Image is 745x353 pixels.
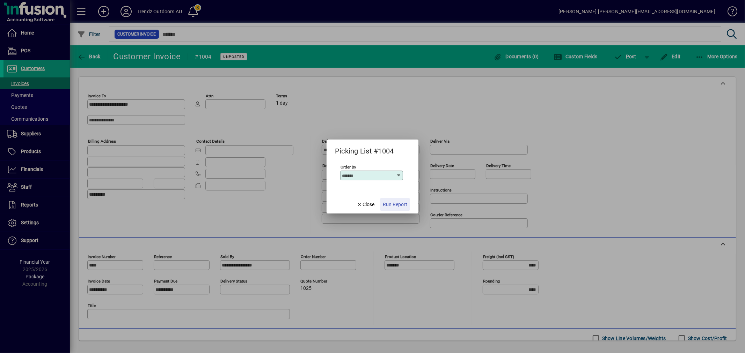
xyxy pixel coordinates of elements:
span: Run Report [383,201,407,208]
button: Close [354,198,378,211]
h2: Picking List #1004 [327,140,402,157]
span: Close [357,201,375,208]
mat-label: Order By [341,165,356,170]
button: Run Report [380,198,410,211]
